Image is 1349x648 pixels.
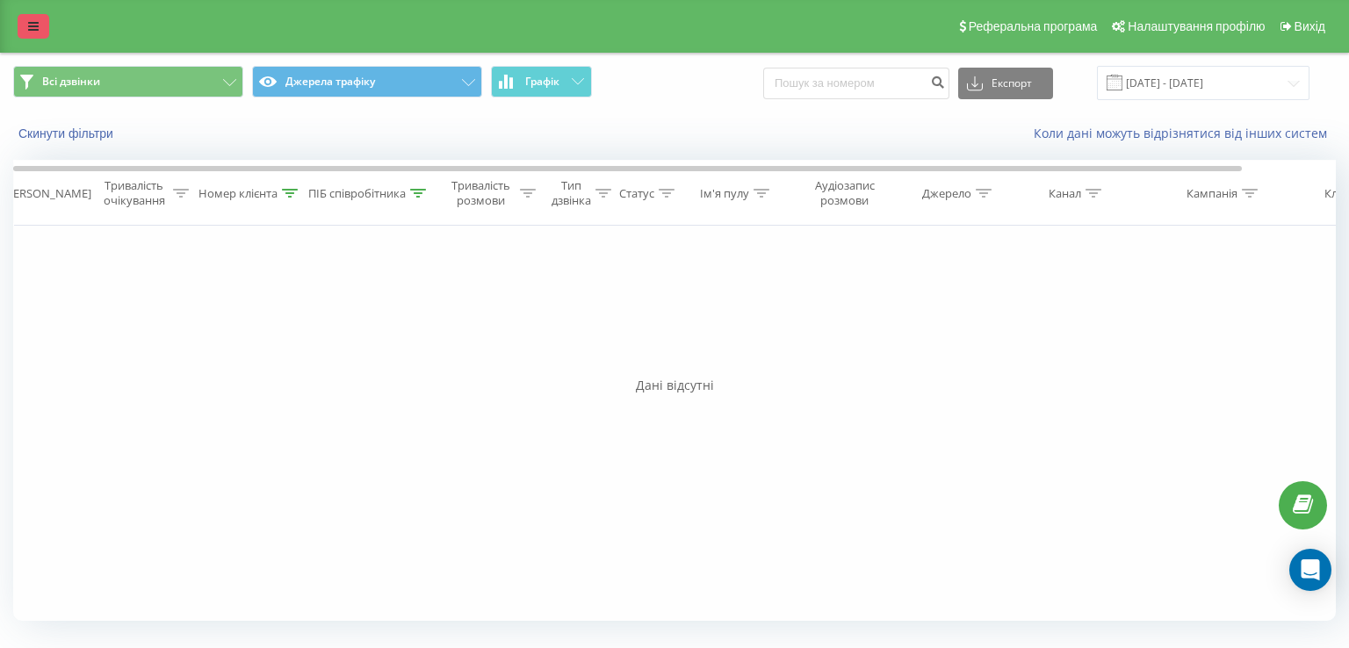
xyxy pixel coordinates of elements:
[252,66,482,97] button: Джерела трафіку
[958,68,1053,99] button: Експорт
[525,76,559,88] span: Графік
[42,75,100,89] span: Всі дзвінки
[969,19,1098,33] span: Реферальна програма
[1034,125,1336,141] a: Коли дані можуть відрізнятися вiд інших систем
[922,186,971,201] div: Джерело
[1128,19,1265,33] span: Налаштування профілю
[13,66,243,97] button: Всі дзвінки
[763,68,949,99] input: Пошук за номером
[99,178,169,208] div: Тривалість очікування
[198,186,278,201] div: Номер клієнта
[3,186,91,201] div: [PERSON_NAME]
[13,377,1336,394] div: Дані відсутні
[13,126,122,141] button: Скинути фільтри
[308,186,406,201] div: ПІБ співробітника
[1295,19,1325,33] span: Вихід
[446,178,516,208] div: Тривалість розмови
[552,178,591,208] div: Тип дзвінка
[1289,549,1331,591] div: Open Intercom Messenger
[700,186,749,201] div: Ім'я пулу
[491,66,592,97] button: Графік
[619,186,654,201] div: Статус
[1187,186,1237,201] div: Кампанія
[1049,186,1081,201] div: Канал
[802,178,887,208] div: Аудіозапис розмови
